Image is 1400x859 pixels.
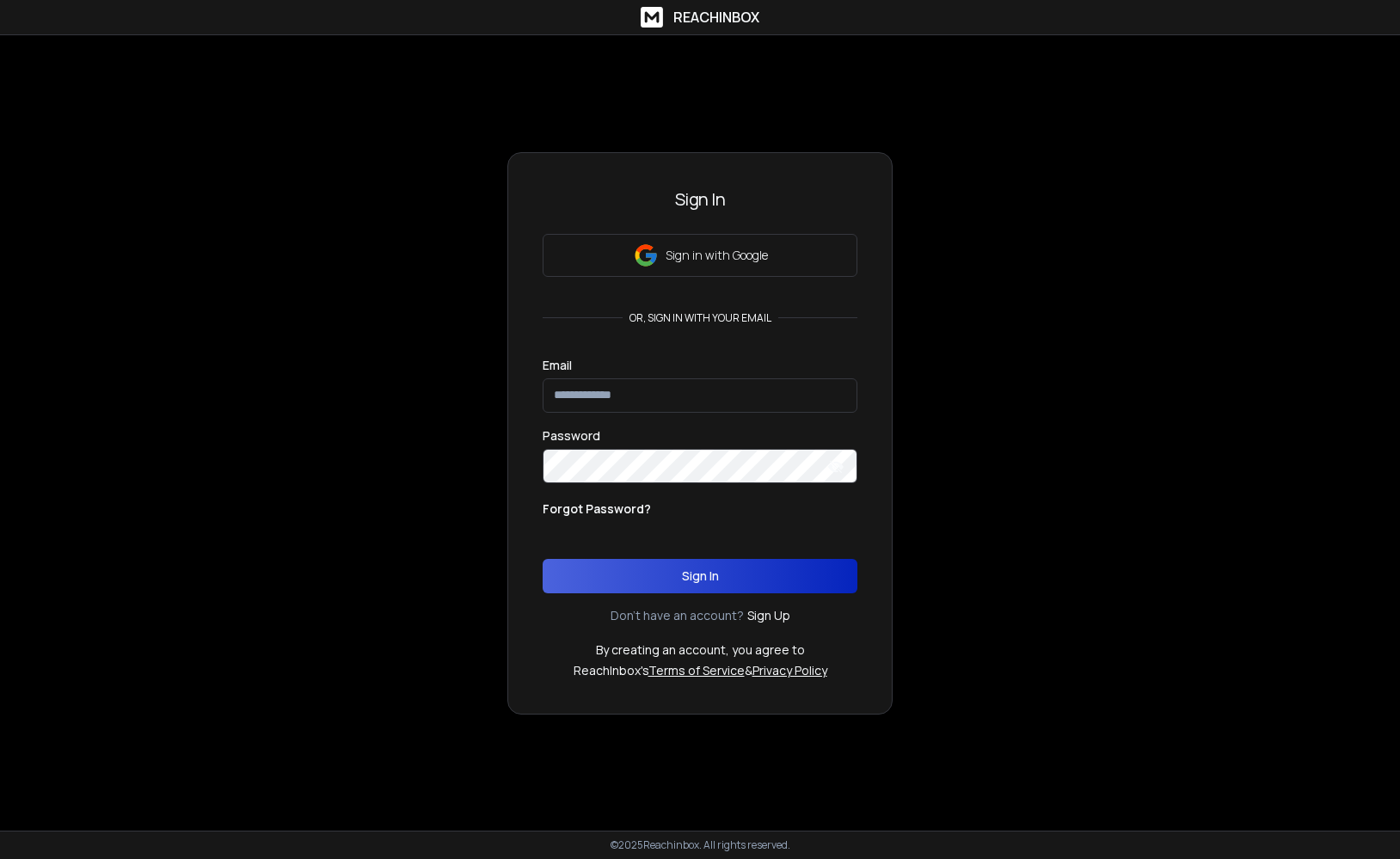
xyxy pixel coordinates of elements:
[623,311,778,325] p: or, sign in with your email
[747,607,790,624] a: Sign Up
[543,187,857,212] h3: Sign In
[574,662,827,679] p: ReachInbox's &
[543,234,857,277] button: Sign in with Google
[543,430,600,442] label: Password
[611,838,790,852] p: © 2025 Reachinbox. All rights reserved.
[543,559,857,593] button: Sign In
[673,7,759,28] h1: ReachInbox
[666,247,768,264] p: Sign in with Google
[543,500,651,518] p: Forgot Password?
[752,662,827,678] a: Privacy Policy
[648,662,745,678] a: Terms of Service
[596,641,805,659] p: By creating an account, you agree to
[641,7,759,28] a: ReachInbox
[543,359,572,371] label: Email
[611,607,744,624] p: Don't have an account?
